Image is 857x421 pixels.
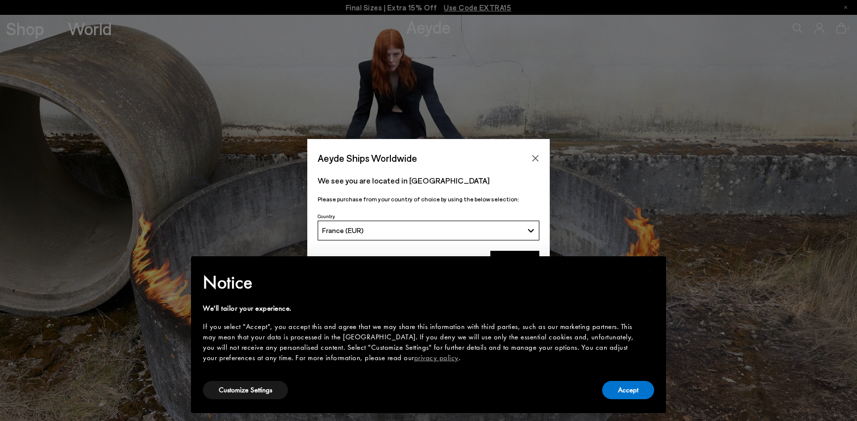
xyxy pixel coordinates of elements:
button: Close [528,151,543,166]
button: Close this notice [638,259,662,283]
p: Please purchase from your country of choice by using the below selection: [318,194,539,204]
span: × [647,263,654,279]
button: Accept [602,381,654,399]
span: Country [318,213,335,219]
p: We see you are located in [GEOGRAPHIC_DATA] [318,175,539,187]
span: Aeyde Ships Worldwide [318,149,417,167]
a: privacy policy [414,353,459,363]
button: Customize Settings [203,381,288,399]
div: If you select "Accept", you accept this and agree that we may share this information with third p... [203,322,638,363]
div: We'll tailor your experience. [203,303,638,314]
h2: Notice [203,270,638,295]
span: France (EUR) [322,226,364,234]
